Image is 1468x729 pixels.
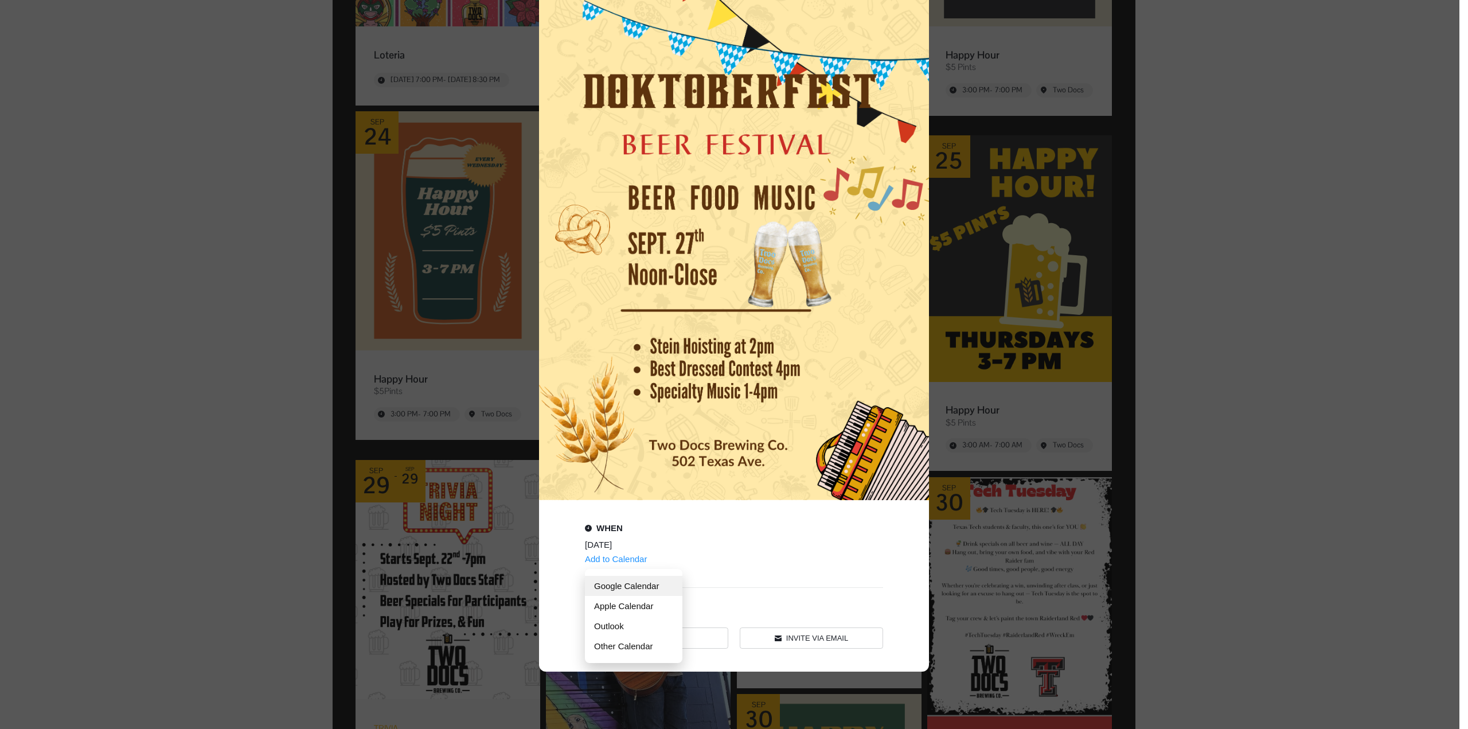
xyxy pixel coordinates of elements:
[585,554,647,564] div: Add to Calendar
[786,634,848,642] div: Invite via Email
[585,540,872,549] div: [DATE]
[596,523,623,533] div: When
[585,636,682,656] a: Other Calendar
[740,627,883,649] a: Invite via Email
[585,576,682,596] a: Google Calendar
[585,596,682,616] a: Apple Calendar
[585,616,682,636] a: Outlook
